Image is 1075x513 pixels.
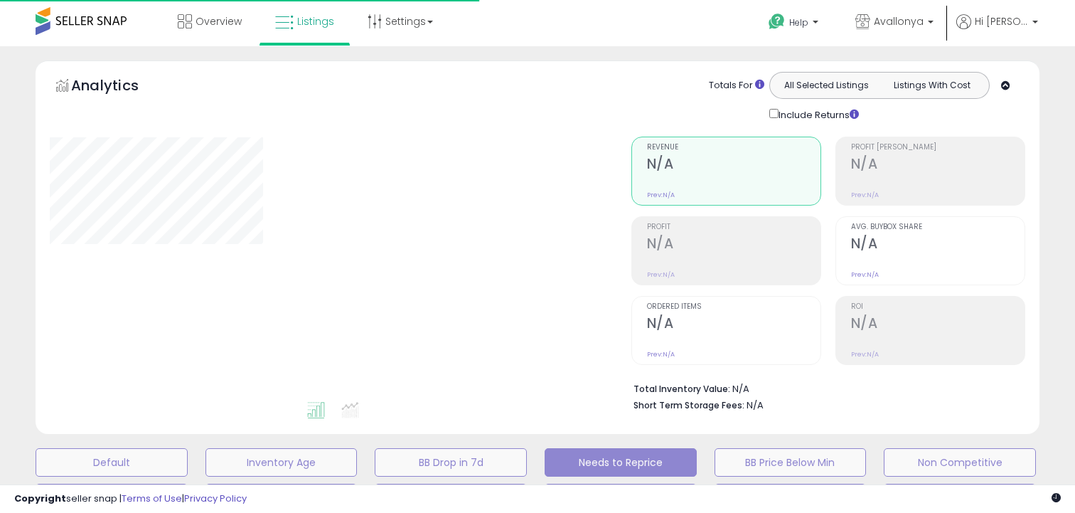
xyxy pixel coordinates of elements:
[851,270,879,279] small: Prev: N/A
[647,144,820,152] span: Revenue
[647,315,820,334] h2: N/A
[956,14,1038,46] a: Hi [PERSON_NAME]
[851,315,1025,334] h2: N/A
[545,484,697,512] button: 30 Day Decrease
[768,13,786,31] i: Get Help
[205,484,358,512] button: Selling @ Max
[647,236,820,255] h2: N/A
[759,106,876,122] div: Include Returns
[851,236,1025,255] h2: N/A
[633,399,744,411] b: Short Term Storage Fees:
[851,191,879,199] small: Prev: N/A
[884,484,1036,512] button: Inv age [DEMOGRAPHIC_DATA]
[647,191,675,199] small: Prev: N/A
[715,448,867,477] button: BB Price Below Min
[851,156,1025,175] h2: N/A
[709,79,764,92] div: Totals For
[975,14,1028,28] span: Hi [PERSON_NAME]
[647,270,675,279] small: Prev: N/A
[884,448,1036,477] button: Non Competitive
[545,448,697,477] button: Needs to Reprice
[297,14,334,28] span: Listings
[647,303,820,311] span: Ordered Items
[633,379,1015,396] li: N/A
[774,76,879,95] button: All Selected Listings
[851,350,879,359] small: Prev: N/A
[851,303,1025,311] span: ROI
[647,350,675,359] small: Prev: N/A
[122,492,182,505] a: Terms of Use
[36,484,188,512] button: Top Sellers
[184,492,247,505] a: Privacy Policy
[851,144,1025,152] span: Profit [PERSON_NAME]
[789,16,808,28] span: Help
[205,448,358,477] button: Inventory Age
[14,492,247,506] div: seller snap | |
[715,484,867,512] button: Inv age [DEMOGRAPHIC_DATA]
[874,14,924,28] span: Avallonya
[879,76,985,95] button: Listings With Cost
[36,448,188,477] button: Default
[71,75,166,99] h5: Analytics
[633,383,730,395] b: Total Inventory Value:
[375,448,527,477] button: BB Drop in 7d
[196,14,242,28] span: Overview
[747,398,764,412] span: N/A
[647,223,820,231] span: Profit
[851,223,1025,231] span: Avg. Buybox Share
[375,484,527,512] button: Items Being Repriced
[647,156,820,175] h2: N/A
[757,2,833,46] a: Help
[14,492,66,505] strong: Copyright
